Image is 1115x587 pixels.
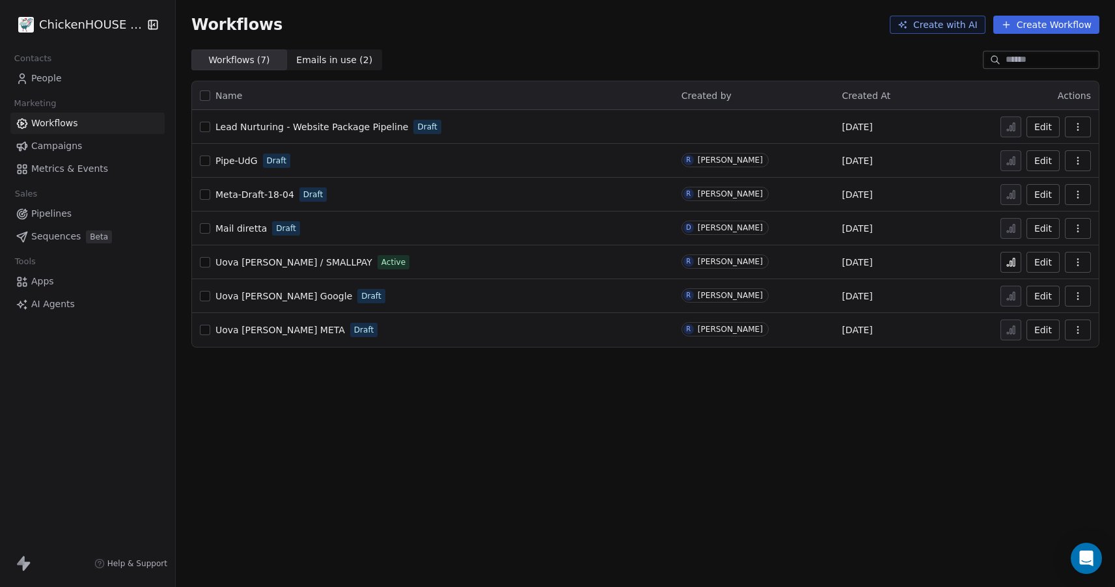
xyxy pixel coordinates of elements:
span: Lead Nurturing - Website Package Pipeline [215,122,408,132]
span: Marketing [8,94,62,113]
button: Edit [1026,116,1060,137]
a: Campaigns [10,135,165,157]
span: Name [215,89,242,103]
a: Uova [PERSON_NAME] / SMALLPAY [215,256,372,269]
span: Mail diretta [215,223,267,234]
span: [DATE] [842,290,872,303]
span: AI Agents [31,297,75,311]
img: logo_orange.svg [21,21,31,31]
span: Draft [303,189,323,200]
a: Metrics & Events [10,158,165,180]
span: Help & Support [107,558,167,569]
span: [DATE] [842,120,872,133]
span: Uova [PERSON_NAME] META [215,325,345,335]
span: Workflows [31,116,78,130]
span: Apps [31,275,54,288]
button: Create Workflow [993,16,1099,34]
div: R [686,256,691,267]
img: website_grey.svg [21,34,31,44]
div: Keyword (traffico) [145,77,216,85]
button: Edit [1026,184,1060,205]
div: [PERSON_NAME] [698,257,763,266]
a: Lead Nurturing - Website Package Pipeline [215,120,408,133]
button: ChickenHOUSE snc [16,14,139,36]
div: R [686,155,691,165]
span: [DATE] [842,188,872,201]
div: R [686,189,691,199]
span: ChickenHOUSE snc [39,16,143,33]
div: D [686,223,691,233]
button: Edit [1026,252,1060,273]
a: AI Agents [10,293,165,315]
span: Beta [86,230,112,243]
button: Edit [1026,150,1060,171]
span: [DATE] [842,323,872,336]
span: Pipe-UdG [215,156,258,166]
span: Draft [361,290,381,302]
img: 4.jpg [18,17,34,33]
span: Meta-Draft-18-04 [215,189,294,200]
span: Draft [417,121,437,133]
span: Uova [PERSON_NAME] Google [215,291,352,301]
span: Created At [842,90,890,101]
a: SequencesBeta [10,226,165,247]
div: [PERSON_NAME] [698,325,763,334]
button: Edit [1026,320,1060,340]
a: Workflows [10,113,165,134]
div: [PERSON_NAME] [698,291,763,300]
span: [DATE] [842,222,872,235]
span: Created by [681,90,732,101]
span: Uova [PERSON_NAME] / SMALLPAY [215,257,372,267]
a: Meta-Draft-18-04 [215,188,294,201]
span: Draft [354,324,374,336]
span: Workflows [191,16,282,34]
span: [DATE] [842,154,872,167]
a: Pipe-UdG [215,154,258,167]
span: Sequences [31,230,81,243]
button: Create with AI [890,16,985,34]
div: v 4.0.25 [36,21,64,31]
span: [DATE] [842,256,872,269]
span: Tools [9,252,41,271]
div: [PERSON_NAME] [698,156,763,165]
span: Draft [276,223,296,234]
button: Edit [1026,218,1060,239]
a: Mail diretta [215,222,267,235]
span: Contacts [8,49,57,68]
span: Metrics & Events [31,162,108,176]
div: R [686,324,691,334]
span: Actions [1058,90,1091,101]
img: tab_domain_overview_orange.svg [54,75,64,86]
span: Pipelines [31,207,72,221]
button: Edit [1026,286,1060,307]
a: Uova [PERSON_NAME] Google [215,290,352,303]
span: Active [381,256,406,268]
span: Emails in use ( 2 ) [296,53,372,67]
div: [PERSON_NAME] [698,189,763,198]
div: Dominio [68,77,100,85]
img: tab_keywords_by_traffic_grey.svg [131,75,141,86]
div: Open Intercom Messenger [1071,543,1102,574]
a: People [10,68,165,89]
div: [PERSON_NAME] [698,223,763,232]
div: Dominio: [DOMAIN_NAME] [34,34,146,44]
span: People [31,72,62,85]
a: Help & Support [94,558,167,569]
span: Campaigns [31,139,82,153]
div: R [686,290,691,301]
a: Apps [10,271,165,292]
span: Sales [9,184,43,204]
a: Uova [PERSON_NAME] META [215,323,345,336]
a: Pipelines [10,203,165,225]
span: Draft [267,155,286,167]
